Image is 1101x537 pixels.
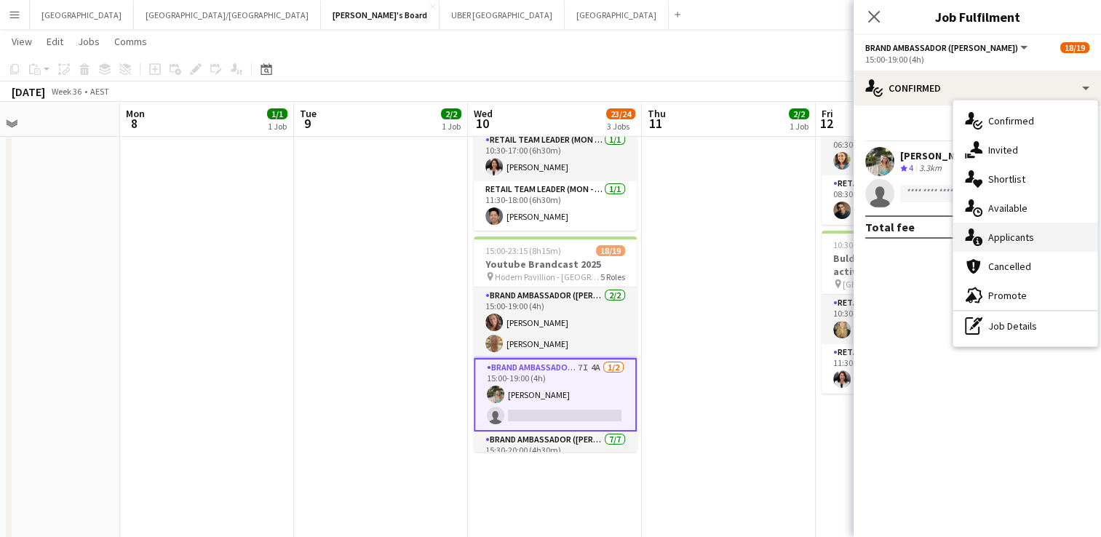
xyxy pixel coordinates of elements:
[474,236,637,452] app-job-card: 15:00-23:15 (8h15m)18/19Youtube Brandcast 2025 Hodern Pavillion - [GEOGRAPHIC_DATA]5 RolesBrand A...
[822,107,833,120] span: Fri
[790,121,808,132] div: 1 Job
[596,245,625,256] span: 18/19
[108,32,153,51] a: Comms
[822,126,985,175] app-card-role: RETAIL Team Leader (Mon - Fri)1/106:30-18:00 (11h30m)[PERSON_NAME]
[988,231,1034,244] span: Applicants
[1060,42,1089,53] span: 18/19
[474,132,637,181] app-card-role: RETAIL Team Leader (Mon - Fri)1/110:30-17:00 (6h30m)[PERSON_NAME]
[645,115,666,132] span: 11
[41,32,69,51] a: Edit
[900,149,977,162] div: [PERSON_NAME]
[30,1,134,29] button: [GEOGRAPHIC_DATA]
[953,311,1097,341] div: Job Details
[865,220,915,234] div: Total fee
[988,172,1025,186] span: Shortlist
[474,181,637,231] app-card-role: RETAIL Team Leader (Mon - Fri)1/111:30-18:00 (6h30m)[PERSON_NAME]
[267,108,287,119] span: 1/1
[909,162,913,173] span: 4
[833,239,909,250] span: 10:30-18:00 (7h30m)
[865,42,1030,53] button: Brand Ambassador ([PERSON_NAME])
[298,115,317,132] span: 9
[47,35,63,48] span: Edit
[822,75,985,225] app-job-card: 06:30-18:00 (11h30m)2/2Prada Prototype Activation Arts Centre [GEOGRAPHIC_DATA]2 RolesRETAIL Team...
[565,1,669,29] button: [GEOGRAPHIC_DATA]
[789,108,809,119] span: 2/2
[474,107,493,120] span: Wed
[916,162,945,175] div: 3.3km
[822,252,985,278] h3: Buldak Experiential activation
[474,287,637,358] app-card-role: Brand Ambassador ([PERSON_NAME])2/215:00-19:00 (4h)[PERSON_NAME][PERSON_NAME]
[12,35,32,48] span: View
[124,115,145,132] span: 8
[474,258,637,271] h3: Youtube Brandcast 2025
[268,121,287,132] div: 1 Job
[78,35,100,48] span: Jobs
[822,344,985,394] app-card-role: RETAIL Team Leader (Mon - Fri)1/111:30-18:00 (6h30m)[PERSON_NAME]
[854,7,1101,26] h3: Job Fulfilment
[822,175,985,225] app-card-role: RETAIL Brand Ambassador (Mon - Fri)1/108:30-18:00 (9h30m)[PERSON_NAME]
[819,115,833,132] span: 12
[865,42,1018,53] span: Brand Ambassador (Mon - Fri)
[822,231,985,394] app-job-card: 10:30-18:00 (7h30m)2/2Buldak Experiential activation [GEOGRAPHIC_DATA]2 RolesRETAIL Team Leader (...
[442,121,461,132] div: 1 Job
[988,260,1031,273] span: Cancelled
[648,107,666,120] span: Thu
[6,32,38,51] a: View
[48,86,84,97] span: Week 36
[474,358,637,431] app-card-role: Brand Ambassador ([PERSON_NAME])7I4A1/215:00-19:00 (4h)[PERSON_NAME]
[300,107,317,120] span: Tue
[988,114,1034,127] span: Confirmed
[472,115,493,132] span: 10
[988,143,1018,156] span: Invited
[114,35,147,48] span: Comms
[90,86,109,97] div: AEST
[606,108,635,119] span: 23/24
[485,245,561,256] span: 15:00-23:15 (8h15m)
[600,271,625,282] span: 5 Roles
[134,1,321,29] button: [GEOGRAPHIC_DATA]/[GEOGRAPHIC_DATA]
[72,32,106,51] a: Jobs
[607,121,635,132] div: 3 Jobs
[854,71,1101,106] div: Confirmed
[865,54,1089,65] div: 15:00-19:00 (4h)
[440,1,565,29] button: UBER [GEOGRAPHIC_DATA]
[988,202,1028,215] span: Available
[12,84,45,99] div: [DATE]
[441,108,461,119] span: 2/2
[474,68,637,231] app-job-card: 10:30-18:00 (7h30m)2/2Buldak Experiential activation [GEOGRAPHIC_DATA]2 RolesRETAIL Team Leader (...
[126,107,145,120] span: Mon
[495,271,600,282] span: Hodern Pavillion - [GEOGRAPHIC_DATA]
[988,289,1027,302] span: Promote
[822,295,985,344] app-card-role: RETAIL Team Leader (Mon - Fri)1/110:30-17:00 (6h30m)[PERSON_NAME]
[321,1,440,29] button: [PERSON_NAME]'s Board
[843,279,923,290] span: [GEOGRAPHIC_DATA]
